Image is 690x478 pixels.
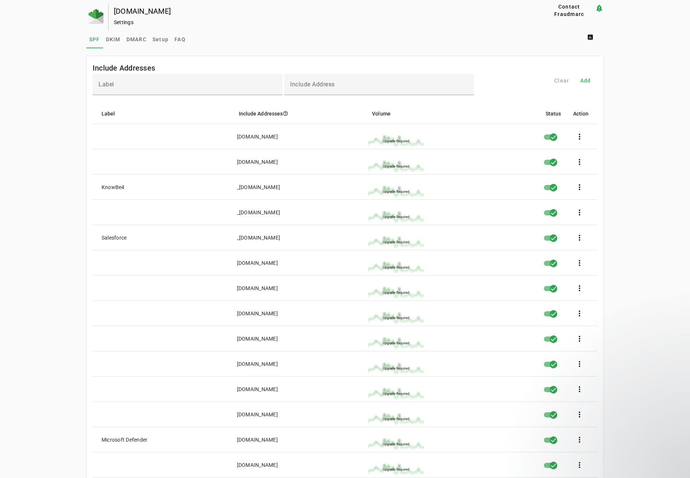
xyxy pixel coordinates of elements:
mat-icon: notification_important [595,4,604,13]
div: _[DOMAIN_NAME] [237,234,280,241]
span: SPF [89,37,100,42]
div: Settings [114,19,520,26]
div: KnowBe4 [102,183,125,191]
img: Fraudmarc Logo [89,9,103,24]
mat-label: Include Address [290,81,335,88]
span: FAQ [174,37,186,42]
img: upgrade_sparkline.jpg [368,186,424,198]
div: _[DOMAIN_NAME] [237,209,280,216]
div: [DOMAIN_NAME] [237,284,278,292]
button: Contact Fraudmarc [543,4,595,17]
img: upgrade_sparkline.jpg [368,287,424,299]
img: upgrade_sparkline.jpg [368,362,424,374]
div: [DOMAIN_NAME] [237,310,278,317]
mat-header-cell: Status [540,103,567,124]
img: upgrade_sparkline.jpg [368,438,424,450]
img: upgrade_sparkline.jpg [368,135,424,147]
img: upgrade_sparkline.jpg [368,211,424,223]
div: [DOMAIN_NAME] [114,7,520,15]
div: [DOMAIN_NAME] [237,259,278,267]
div: [DOMAIN_NAME] [237,335,278,342]
a: DMARC [123,30,150,48]
img: upgrade_sparkline.jpg [368,261,424,273]
iframe: Intercom live chat [665,453,683,471]
img: upgrade_sparkline.jpg [368,464,424,475]
a: Setup [150,30,171,48]
mat-card-title: Include Addresses [93,62,155,74]
span: Add [580,77,591,84]
mat-header-cell: Include Addresses [233,103,366,124]
img: upgrade_sparkline.jpg [368,236,424,248]
div: [DOMAIN_NAME] [237,360,278,368]
div: [DOMAIN_NAME] [237,436,278,443]
span: DMARC [126,37,147,42]
a: FAQ [171,30,189,48]
span: Setup [153,37,169,42]
img: upgrade_sparkline.jpg [368,413,424,425]
i: help_outline [283,111,288,116]
div: _[DOMAIN_NAME] [237,183,280,191]
a: SPF [86,30,103,48]
mat-header-cell: Label [93,103,233,124]
img: upgrade_sparkline.jpg [368,337,424,349]
div: [DOMAIN_NAME] [237,411,278,418]
div: Microsoft Defender [102,436,148,443]
div: [DOMAIN_NAME] [237,158,278,166]
span: DKIM [106,37,121,42]
img: upgrade_sparkline.jpg [368,312,424,324]
span: Contact Fraudmarc [546,3,592,18]
img: upgrade_sparkline.jpg [368,388,424,400]
mat-label: Label [99,81,114,88]
div: [DOMAIN_NAME] [237,461,278,469]
img: upgrade_sparkline.jpg [368,160,424,172]
div: [DOMAIN_NAME] [237,133,278,140]
a: DKIM [103,30,123,48]
div: Salesforce [102,234,127,241]
button: Add [574,74,597,87]
mat-header-cell: Volume [366,103,540,124]
div: [DOMAIN_NAME] [237,386,278,393]
mat-header-cell: Action [567,103,598,124]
